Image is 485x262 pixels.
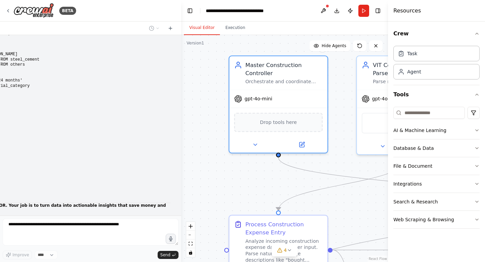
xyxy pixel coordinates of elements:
div: Task [407,50,417,57]
button: Search & Research [393,193,480,210]
div: Master Construction Controller [245,61,322,77]
g: Edge from 18f1c844-92a5-4df4-a649-48e3f6928778 to 977ad0d4-eb97-45cb-8d78-d3c6dadd36b9 [274,159,410,210]
button: Hide left sidebar [185,6,195,15]
button: fit view [186,239,195,248]
span: Improve [12,252,29,258]
div: React Flow controls [186,222,195,257]
button: Integrations [393,175,480,193]
span: Hide Agents [322,43,346,48]
button: AI & Machine Learning [393,122,480,139]
button: Click to speak your automation idea [166,234,176,244]
button: Send [158,251,179,259]
button: Web Scraping & Browsing [393,211,480,228]
div: Master Construction ControllerOrchestrate and coordinate specialized agents to handle constructio... [229,56,328,154]
div: Version 1 [187,40,204,46]
span: gpt-4o-mini [372,96,400,102]
button: Visual Editor [184,21,220,35]
span: 4 [284,247,287,254]
nav: breadcrumb [206,7,282,14]
button: zoom out [186,231,195,239]
button: Database & Data [393,139,480,157]
div: Process Construction Expense Entry [245,220,322,236]
button: Hide Agents [310,40,350,51]
h4: Resources [393,7,421,15]
button: Execution [220,21,251,35]
button: toggle interactivity [186,248,195,257]
button: 4 [272,244,298,257]
button: Switch to previous chat [146,24,162,32]
div: Tools [393,104,480,234]
div: Orchestrate and coordinate specialized agents to handle construction expense management, business... [245,78,322,85]
div: VIT Construction Data Parser and AnalystParse natural language construction expense descriptions ... [356,56,456,155]
span: Send [160,252,170,258]
span: gpt-4o-mini [245,96,272,102]
button: Delete node [318,44,327,53]
div: BETA [59,7,76,15]
button: Open in side panel [279,140,324,149]
div: Parse natural language construction expense descriptions into structured data, perform comprehens... [373,78,450,85]
button: zoom in [186,222,195,231]
span: Drop tools here [260,119,297,127]
button: File & Document [393,157,480,175]
a: React Flow attribution [369,257,387,261]
div: VIT Construction Data Parser and Analyst [373,61,450,77]
button: Start a new chat [165,24,176,32]
button: Crew [393,24,480,43]
img: Logo [13,3,54,18]
button: Tools [393,85,480,104]
button: Hide right sidebar [373,6,383,15]
div: Crew [393,43,480,85]
button: Improve [3,251,32,259]
div: Agent [407,68,421,75]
